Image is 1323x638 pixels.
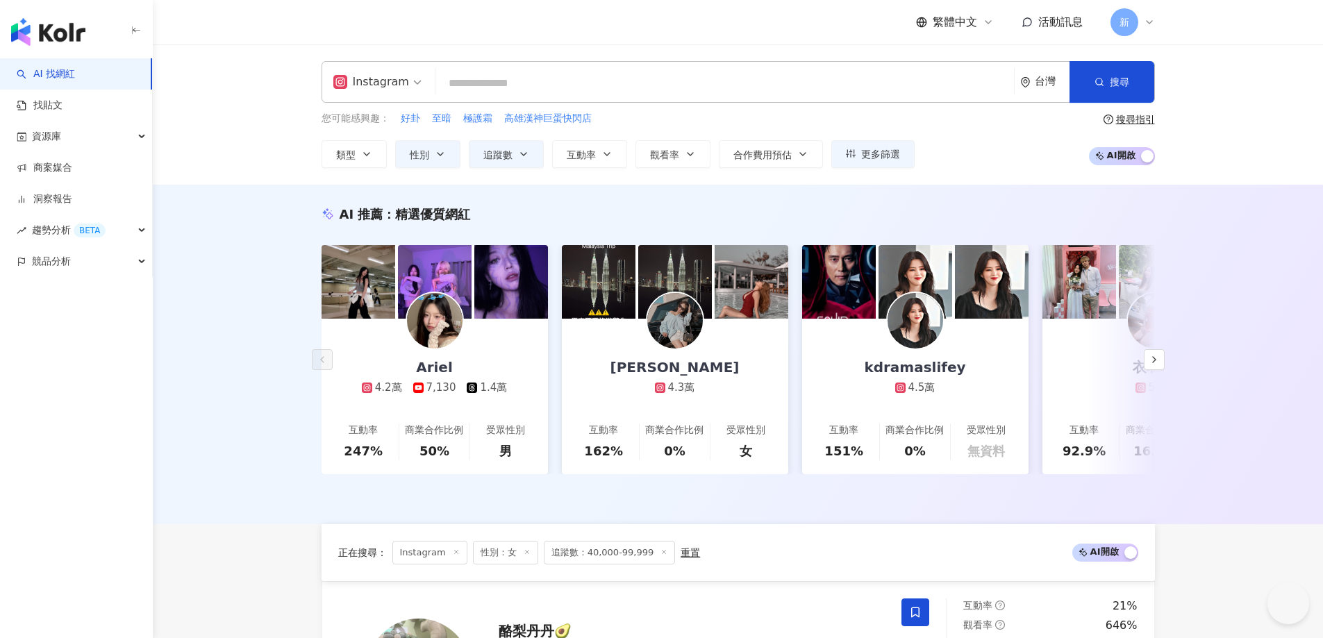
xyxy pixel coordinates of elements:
span: 觀看率 [650,149,679,160]
div: kdramaslifey [850,358,979,377]
div: 受眾性別 [967,423,1006,437]
span: 互動率 [963,600,992,611]
div: 646% [1106,618,1138,633]
img: post-image [1042,245,1116,319]
span: Instagram [392,541,467,564]
div: 4.3萬 [668,380,695,395]
img: post-image [1119,245,1192,319]
button: 至暗 [431,111,452,126]
span: 高雄漢神巨蛋快閃店 [504,112,592,126]
img: post-image [879,245,952,319]
div: 4.2萬 [375,380,402,395]
img: post-image [398,245,472,319]
button: 極護霜 [463,111,493,126]
div: 151% [824,442,863,460]
span: 趨勢分析 [32,215,106,246]
img: KOL Avatar [888,293,943,349]
div: 互動率 [829,423,858,437]
span: 性別 [410,149,429,160]
a: 商案媒合 [17,161,72,175]
div: 162% [584,442,623,460]
span: 追蹤數 [483,149,513,160]
span: 性別：女 [473,541,538,564]
img: post-image [562,245,635,319]
button: 觀看率 [635,140,710,168]
div: 互動率 [1070,423,1099,437]
div: AI 推薦 ： [340,205,471,223]
button: 高雄漢神巨蛋快閃店 [504,111,592,126]
div: 商業合作比例 [1126,423,1184,437]
button: 互動率 [552,140,627,168]
span: question-circle [995,601,1005,610]
div: 商業合作比例 [645,423,704,437]
span: 追蹤數：40,000-99,999 [544,541,676,564]
div: 0% [664,442,685,460]
span: 至暗 [432,112,451,126]
span: 新 [1120,15,1129,30]
div: 無資料 [967,442,1005,460]
div: 搜尋指引 [1116,114,1155,125]
span: 類型 [336,149,356,160]
span: 精選優質網紅 [395,207,470,221]
img: post-image [638,245,712,319]
img: post-image [802,245,876,319]
iframe: Help Scout Beacon - Open [1267,582,1309,624]
a: 洞察報告 [17,192,72,206]
img: logo [11,18,85,46]
span: question-circle [995,620,1005,630]
div: 50% [419,442,449,460]
a: Ariel4.2萬7,1301.4萬互動率247%商業合作比例50%受眾性別男 [322,319,548,474]
span: environment [1020,77,1031,87]
span: 繁體中文 [933,15,977,30]
div: 16.7% [1133,442,1176,460]
a: kdramaslifey4.5萬互動率151%商業合作比例0%受眾性別無資料 [802,319,1029,474]
img: post-image [322,245,395,319]
span: 您可能感興趣： [322,112,390,126]
div: 重置 [681,547,700,558]
button: 合作費用預估 [719,140,823,168]
div: 4.5萬 [908,380,935,395]
div: 92.9% [1063,442,1106,460]
div: 女 [740,442,752,460]
button: 性別 [395,140,460,168]
div: 受眾性別 [486,423,525,437]
div: 1.4萬 [480,380,507,395]
div: BETA [74,224,106,237]
div: 衣衣🌟 [1119,358,1192,377]
div: 商業合作比例 [405,423,463,437]
div: 247% [344,442,383,460]
div: 7,130 [426,380,456,395]
a: 找貼文 [17,99,63,112]
button: 搜尋 [1070,61,1154,103]
span: 好卦 [401,112,420,126]
span: 資源庫 [32,121,61,152]
div: 台灣 [1035,76,1070,87]
div: 互動率 [349,423,378,437]
div: 0% [904,442,926,460]
span: 正在搜尋 ： [338,547,387,558]
div: 21% [1113,598,1138,614]
img: KOL Avatar [407,293,463,349]
img: KOL Avatar [647,293,703,349]
span: question-circle [1104,115,1113,124]
div: 男 [499,442,512,460]
img: KOL Avatar [1128,293,1183,349]
div: 互動率 [589,423,618,437]
span: 互動率 [567,149,596,160]
span: 更多篩選 [861,149,900,160]
button: 更多篩選 [831,140,915,168]
span: 搜尋 [1110,76,1129,87]
div: [PERSON_NAME] [597,358,754,377]
span: rise [17,226,26,235]
button: 追蹤數 [469,140,544,168]
span: 合作費用預估 [733,149,792,160]
img: post-image [715,245,788,319]
div: 商業合作比例 [885,423,944,437]
div: Ariel [402,358,467,377]
button: 好卦 [400,111,421,126]
img: post-image [955,245,1029,319]
div: 受眾性別 [726,423,765,437]
div: 5.9萬 [1149,380,1176,395]
a: [PERSON_NAME]4.3萬互動率162%商業合作比例0%受眾性別女 [562,319,788,474]
img: post-image [474,245,548,319]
